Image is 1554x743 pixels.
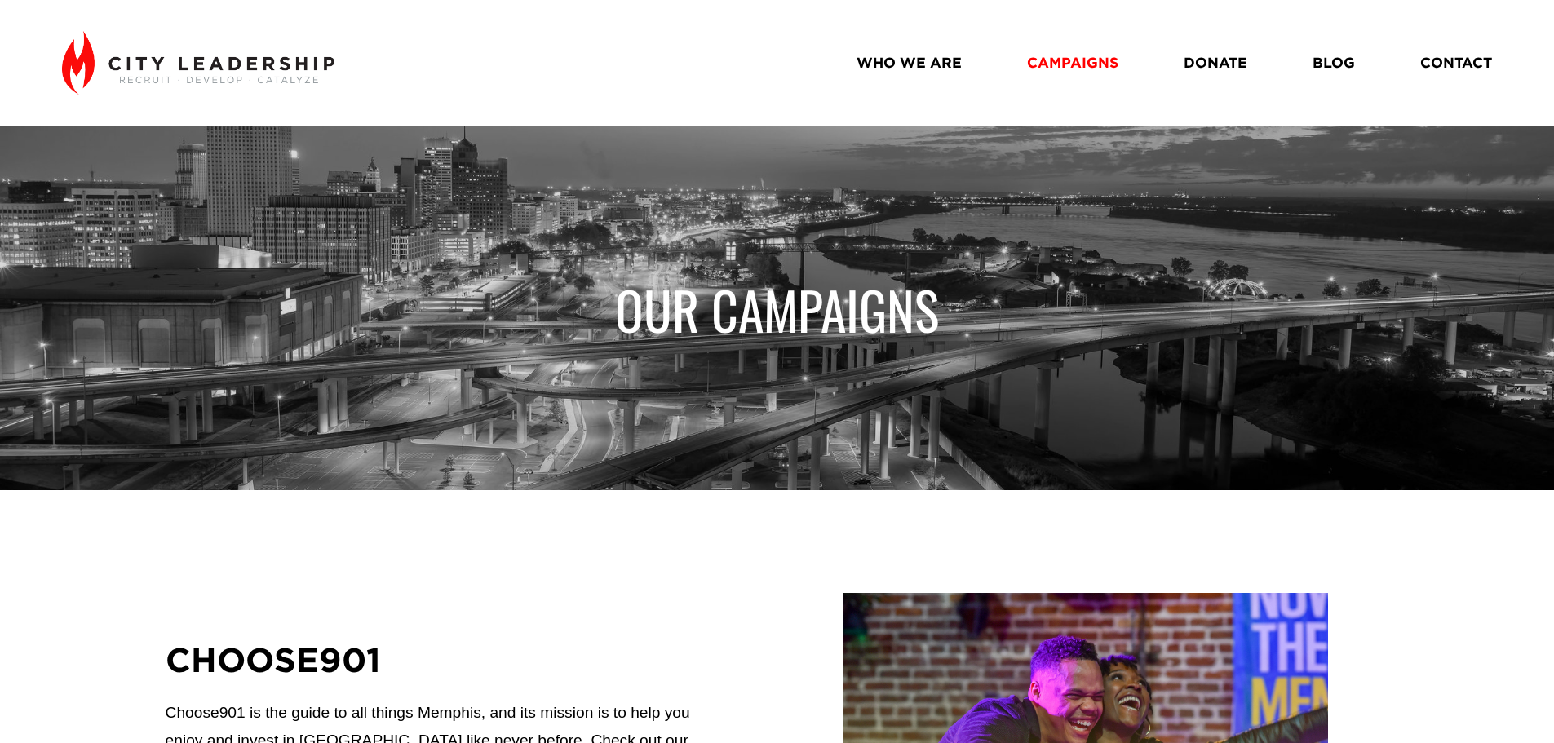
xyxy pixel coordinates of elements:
[525,277,1029,342] h1: OUR CAMPAIGNS
[1184,48,1247,77] a: DONATE
[1313,48,1355,77] a: BLOG
[1027,48,1118,77] a: CAMPAIGNS
[62,31,334,95] img: City Leadership - Recruit. Develop. Catalyze.
[1420,48,1492,77] a: CONTACT
[166,637,721,682] h2: CHOOSE901
[857,48,962,77] a: WHO WE ARE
